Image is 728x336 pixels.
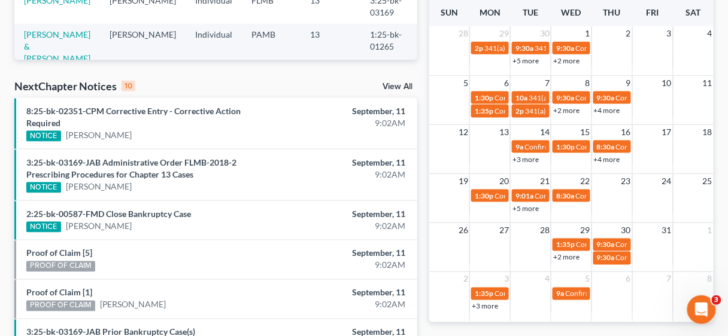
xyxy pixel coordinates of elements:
span: Wed [562,7,581,17]
span: 1:35p [475,106,493,115]
span: 6 [503,76,510,90]
span: 22 [580,174,591,188]
a: 8:25-bk-02351-CPM Corrective Entry - Corrective Action Required [26,106,241,128]
span: 3 [503,272,510,286]
span: Confirmation hearing for [PERSON_NAME] [495,93,630,102]
div: September, 11 [287,287,405,299]
iframe: Intercom live chat [687,295,716,324]
span: 8:30a [597,142,615,151]
span: 9a [556,289,564,298]
span: 341(a) meeting for [PERSON_NAME] [529,93,644,102]
a: Proof of Claim [5] [26,248,92,258]
div: September, 11 [287,157,405,169]
span: 1:35p [556,240,575,249]
div: 10 [122,81,135,91]
a: [PERSON_NAME] & [PERSON_NAME] [24,29,90,63]
span: 30 [620,223,632,237]
span: 5 [462,76,469,90]
span: Confirmation hearing for [PERSON_NAME] [576,142,712,151]
span: 29 [498,26,510,41]
span: Confirmation Hearing for [PERSON_NAME] [576,240,713,249]
span: 1:30p [475,93,493,102]
div: NOTICE [26,222,61,233]
span: Thu [603,7,621,17]
a: +4 more [594,106,620,115]
span: 13 [498,125,510,139]
span: 15 [580,125,591,139]
span: 28 [539,223,551,237]
span: 16 [620,125,632,139]
a: 2:25-bk-00587-FMD Close Bankruptcy Case [26,209,191,219]
div: NOTICE [26,182,61,193]
span: 9 [625,76,632,90]
span: 8 [706,272,714,286]
span: Mon [480,7,500,17]
span: 12 [457,125,469,139]
a: [PERSON_NAME] [66,129,132,141]
div: 9:02AM [287,299,405,311]
span: 29 [580,223,591,237]
span: 28 [457,26,469,41]
span: 9:30a [515,44,533,53]
a: +3 more [472,302,498,311]
div: September, 11 [287,248,405,259]
div: 9:02AM [287,220,405,232]
span: 23 [620,174,632,188]
span: 11 [702,76,714,90]
span: Confirmation hearing for [PERSON_NAME] [535,191,671,200]
span: 4 [706,26,714,41]
a: Proof of Claim [1] [26,288,92,298]
span: 9:30a [597,253,615,262]
span: 7 [666,272,673,286]
span: 14 [539,125,551,139]
td: 13 [301,24,360,70]
span: 17 [661,125,673,139]
a: +5 more [512,204,539,213]
span: 1:35p [475,289,493,298]
span: 24 [661,174,673,188]
div: PROOF OF CLAIM [26,261,95,272]
div: NextChapter Notices [14,79,135,93]
span: 1:30p [556,142,575,151]
a: +3 more [512,155,539,164]
span: 9:30a [597,240,615,249]
a: +4 more [594,155,620,164]
span: 3 [712,295,721,305]
a: +2 more [553,56,580,65]
span: 9:01a [515,191,533,200]
span: Confirmation hearing for [PERSON_NAME] [565,289,701,298]
div: 9:02AM [287,117,405,129]
span: 10a [515,93,527,102]
span: 2p [475,44,483,53]
a: [PERSON_NAME] [66,220,132,232]
span: 9:30a [556,44,574,53]
span: 8:30a [556,191,574,200]
span: 21 [539,174,551,188]
span: 1 [706,223,714,237]
span: Sat [686,7,701,17]
span: Confirmation hearing for [PERSON_NAME] [575,44,711,53]
a: 3:25-bk-03169-JAB Administrative Order FLMB-2018-2 Prescribing Procedures for Chapter 13 Cases [26,157,236,179]
span: 26 [457,223,469,237]
span: 3 [666,26,673,41]
span: Confirmation Hearing for [PERSON_NAME] [495,106,632,115]
span: 1 [584,26,591,41]
div: September, 11 [287,208,405,220]
span: 31 [661,223,673,237]
span: 8 [584,76,591,90]
span: 19 [457,174,469,188]
span: 27 [498,223,510,237]
a: +5 more [512,56,539,65]
span: Tue [523,7,539,17]
td: 1:25-bk-01265 [360,24,418,70]
td: Individual [186,24,242,70]
span: 9:30a [556,93,574,102]
span: 2 [462,272,469,286]
span: 341(a) meeting for [PERSON_NAME] [525,106,641,115]
span: 20 [498,174,510,188]
a: View All [383,83,412,91]
span: 18 [702,125,714,139]
div: September, 11 [287,105,405,117]
div: 9:02AM [287,169,405,181]
span: 2p [515,106,524,115]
